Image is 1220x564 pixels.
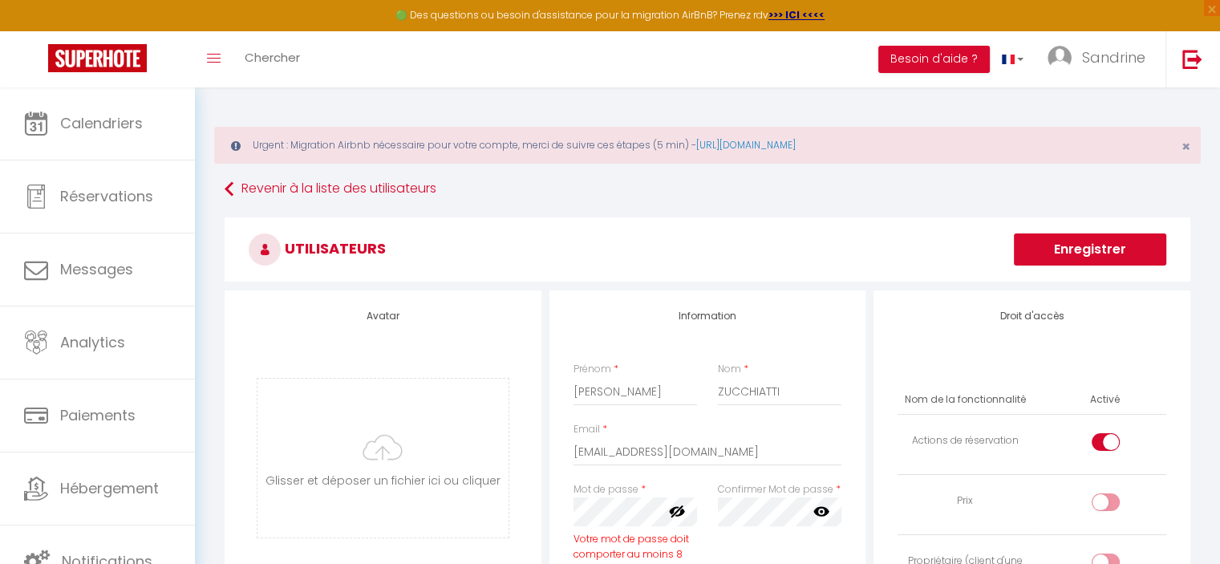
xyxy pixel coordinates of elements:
img: Super Booking [48,44,147,72]
div: Urgent : Migration Airbnb nécessaire pour votre compte, merci de suivre ces étapes (5 min) - [214,127,1201,164]
span: Sandrine [1082,47,1145,67]
img: logout [1182,49,1202,69]
button: Enregistrer [1014,233,1166,266]
span: Analytics [60,332,125,352]
h3: Utilisateurs [225,217,1190,282]
span: Hébergement [60,478,159,498]
a: Chercher [233,31,312,87]
button: Besoin d'aide ? [878,46,990,73]
label: Confirmer Mot de passe [718,482,833,497]
span: × [1181,136,1190,156]
span: Paiements [60,405,136,425]
th: Activé [1084,386,1126,414]
h4: Information [574,310,842,322]
a: Revenir à la liste des utilisateurs [225,175,1190,204]
h4: Droit d'accès [898,310,1166,322]
label: Mot de passe [574,482,638,497]
span: Calendriers [60,113,143,133]
span: Réservations [60,186,153,206]
h4: Avatar [249,310,517,322]
th: Nom de la fonctionnalité [898,386,1032,414]
a: [URL][DOMAIN_NAME] [696,138,796,152]
span: Chercher [245,49,300,66]
div: Prix [904,493,1025,509]
label: Prénom [574,362,611,377]
span: Messages [60,259,133,279]
img: ... [1048,46,1072,70]
div: Actions de réservation [904,433,1025,448]
label: Email [574,422,600,437]
a: >>> ICI <<<< [768,8,825,22]
button: Close [1181,140,1190,154]
label: Nom [718,362,741,377]
a: ... Sandrine [1036,31,1165,87]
